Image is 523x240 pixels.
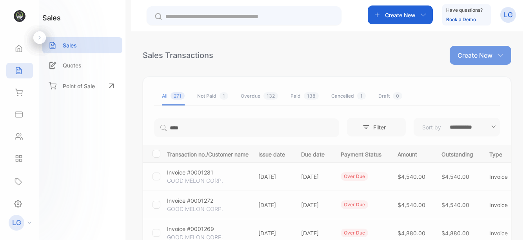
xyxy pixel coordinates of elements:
button: Create New [368,5,433,24]
p: Have questions? [446,6,483,14]
p: Sales [63,41,77,49]
span: $4,540.00 [441,202,469,208]
p: Outstanding [441,149,473,158]
p: Invoice #0001272 [167,196,213,205]
p: Point of Sale [63,82,95,90]
span: 0 [393,92,402,100]
p: LG [504,10,513,20]
p: [DATE] [301,173,325,181]
div: Draft [378,93,402,100]
span: $4,540.00 [441,173,469,180]
p: Issue date [258,149,285,158]
div: over due [341,229,368,237]
p: Amount [398,149,425,158]
div: Not Paid [197,93,228,100]
span: $4,880.00 [441,230,469,236]
div: over due [341,200,368,209]
p: Invoice #0001281 [167,168,213,176]
span: 1 [357,92,366,100]
p: Invoice [489,201,512,209]
p: Due date [301,149,325,158]
button: Sort by [414,118,500,136]
a: Book a Demo [446,16,476,22]
p: Create New [458,51,492,60]
p: GOOD MELON CORP. [167,205,223,213]
div: Cancelled [331,93,366,100]
a: Point of Sale [42,77,122,95]
a: Sales [42,37,122,53]
p: [DATE] [258,229,285,237]
p: Invoice [489,229,512,237]
span: $4,540.00 [398,173,425,180]
span: 1 [220,92,228,100]
img: logo [14,10,25,22]
button: LG [500,5,516,24]
p: Type [489,149,512,158]
p: Create New [385,11,416,19]
div: Overdue [241,93,278,100]
h1: sales [42,13,61,23]
p: [DATE] [258,201,285,209]
button: Create New [450,46,511,65]
p: GOOD MELON CORP. [167,176,223,185]
span: $4,880.00 [398,230,425,236]
p: Quotes [63,61,82,69]
a: Quotes [42,57,122,73]
p: Payment Status [341,149,381,158]
div: Paid [291,93,319,100]
p: Sort by [422,123,441,131]
p: LG [12,218,21,228]
p: Invoice #0001269 [167,225,214,233]
div: over due [341,172,368,181]
iframe: LiveChat chat widget [490,207,523,240]
p: [DATE] [258,173,285,181]
span: $4,540.00 [398,202,425,208]
p: Invoice [489,173,512,181]
p: [DATE] [301,229,325,237]
span: 271 [171,92,185,100]
span: 132 [263,92,278,100]
div: All [162,93,185,100]
div: Sales Transactions [143,49,213,61]
span: 138 [304,92,319,100]
p: [DATE] [301,201,325,209]
p: Transaction no./Customer name [167,149,249,158]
